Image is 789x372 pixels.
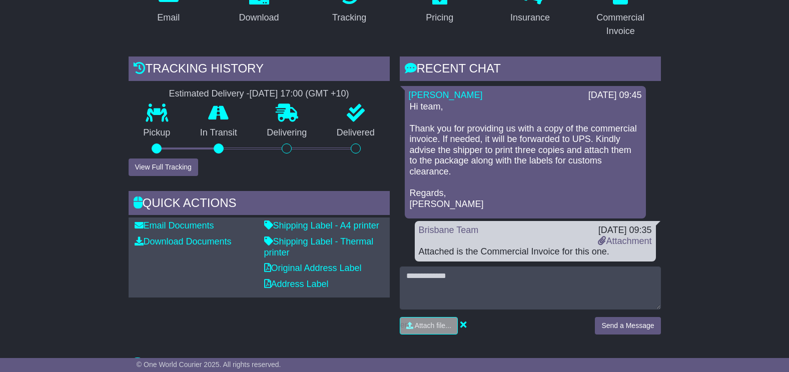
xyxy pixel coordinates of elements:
a: [PERSON_NAME] [409,90,483,100]
div: Insurance [510,11,550,24]
a: Brisbane Team [419,225,479,235]
span: © One World Courier 2025. All rights reserved. [137,360,281,368]
div: Quick Actions [129,191,390,218]
div: Download [239,11,279,24]
div: Tracking history [129,56,390,83]
div: [DATE] 09:35 [598,225,651,236]
a: Shipping Label - Thermal printer [264,236,374,257]
div: Estimated Delivery - [129,88,390,99]
div: RECENT CHAT [400,56,661,83]
button: View Full Tracking [129,158,198,176]
a: Download Documents [135,236,232,246]
div: Pricing [426,11,453,24]
button: Send a Message [595,317,660,334]
div: Tracking [332,11,366,24]
a: Address Label [264,279,329,289]
a: Attachment [598,236,651,246]
div: [DATE] 09:45 [588,90,642,101]
a: Shipping Label - A4 printer [264,220,379,230]
div: [DATE] 17:00 (GMT +10) [250,88,349,99]
div: Commercial Invoice [587,11,654,38]
div: Attached is the Commercial Invoice for this one. [419,246,652,257]
a: Email Documents [135,220,214,230]
p: Delivering [252,127,322,138]
p: Delivered [322,127,390,138]
a: Original Address Label [264,263,362,273]
div: Email [157,11,180,24]
p: Hi team, Thank you for providing us with a copy of the commercial invoice. If needed, it will be ... [410,101,641,209]
p: Pickup [129,127,186,138]
p: In Transit [185,127,252,138]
